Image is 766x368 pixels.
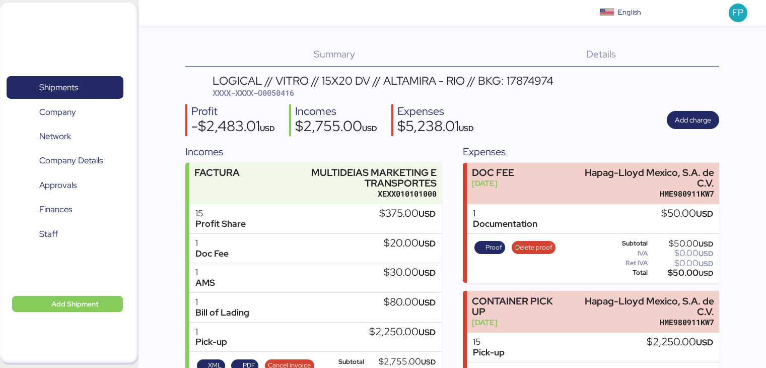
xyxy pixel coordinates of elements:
[384,297,436,308] div: $80.00
[512,241,555,254] button: Delete proof
[213,88,294,98] span: XXXX-XXXX-O0050416
[51,298,99,310] span: Add Shipment
[7,76,123,99] a: Shipments
[7,149,123,172] a: Company Details
[472,167,514,178] div: DOC FEE
[292,189,437,199] div: XEXX010101000
[661,208,713,219] div: $50.00
[7,223,123,246] a: Staff
[379,208,436,219] div: $375.00
[647,337,713,348] div: $2,250.00
[675,114,711,126] span: Add charge
[39,80,78,95] span: Shipments
[195,278,215,288] div: AMS
[194,167,240,178] div: FACTURA
[696,337,713,348] span: USD
[604,240,648,247] div: Subtotal
[650,240,713,248] div: $50.00
[650,250,713,257] div: $0.00
[7,125,123,148] a: Network
[569,167,714,189] div: Hapag-Lloyd Mexico, S.A. de C.V.
[650,269,713,277] div: $50.00
[191,104,275,119] div: Profit
[586,47,616,60] span: Details
[699,269,713,278] span: USD
[195,238,229,249] div: 1
[397,119,474,136] div: $5,238.01
[295,119,377,136] div: $2,755.00
[419,297,436,308] span: USD
[314,47,355,60] span: Summary
[145,5,162,22] button: Menu
[419,267,436,278] span: USD
[384,238,436,249] div: $20.00
[39,105,76,119] span: Company
[260,124,275,133] span: USD
[732,6,743,19] span: FP
[515,242,552,253] span: Delete proof
[474,241,506,254] button: Proof
[667,111,719,129] button: Add charge
[39,202,72,217] span: Finances
[463,144,719,159] div: Expenses
[362,124,377,133] span: USD
[195,208,246,219] div: 15
[419,208,436,219] span: USD
[472,317,566,328] div: [DATE]
[604,250,648,257] div: IVA
[39,129,71,144] span: Network
[195,267,215,278] div: 1
[473,219,537,229] div: Documentation
[650,260,713,267] div: $0.00
[195,249,229,259] div: Doc Fee
[195,327,227,337] div: 1
[384,267,436,278] div: $30.00
[618,7,641,18] div: English
[421,357,436,366] span: USD
[604,260,648,267] div: Ret IVA
[39,178,77,193] span: Approvals
[7,198,123,221] a: Finances
[473,337,505,347] div: 15
[485,242,502,253] span: Proof
[213,75,553,86] div: LOGICAL // VITRO // 15X20 DV // ALTAMIRA - RIO // BKG: 17874974
[195,308,249,318] div: Bill of Lading
[459,124,474,133] span: USD
[473,347,505,358] div: Pick-up
[699,239,713,249] span: USD
[12,296,123,312] button: Add Shipment
[604,269,648,276] div: Total
[7,100,123,124] a: Company
[570,296,714,317] div: Hapag-Lloyd Mexico, S.A. de C.V.
[699,259,713,268] span: USD
[419,327,436,338] span: USD
[472,296,566,317] div: CONTAINER PICK UP
[195,337,227,347] div: Pick-up
[39,153,103,168] span: Company Details
[195,219,246,229] div: Profit Share
[473,208,537,219] div: 1
[419,238,436,249] span: USD
[191,119,275,136] div: -$2,483.01
[569,189,714,199] div: HME980911KW7
[699,249,713,258] span: USD
[472,178,514,189] div: [DATE]
[369,327,436,338] div: $2,250.00
[295,104,377,119] div: Incomes
[39,227,58,241] span: Staff
[570,317,714,328] div: HME980911KW7
[195,297,249,308] div: 1
[185,144,441,159] div: Incomes
[696,208,713,219] span: USD
[327,358,365,365] div: Subtotal
[7,174,123,197] a: Approvals
[292,167,437,189] div: MULTIDEIAS MARKETING E TRANSPORTES
[366,358,436,365] div: $2,755.00
[397,104,474,119] div: Expenses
